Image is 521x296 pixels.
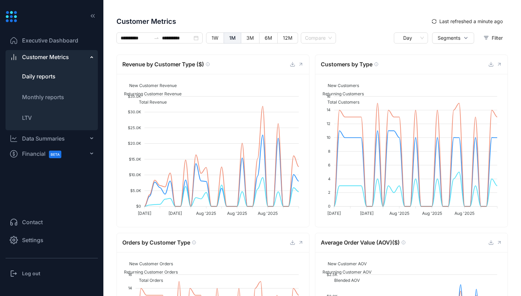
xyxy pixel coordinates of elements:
tspan: $30.0K [128,109,141,114]
span: New Customer AOV [323,261,367,266]
span: Daily reports [22,73,55,80]
div: Orders by Customer Type [122,238,290,247]
span: Last refreshed a minute ago [439,18,503,25]
span: Settings [22,236,43,244]
h3: Log out [22,270,40,277]
span: Total Revenue [134,99,167,105]
span: 3M [246,35,254,41]
tspan: 8 [328,149,330,154]
tspan: [DATE] [360,211,374,216]
tspan: Aug '2025 [196,211,216,216]
span: New Customer Orders [124,261,173,266]
span: Returning Customer AOV [317,269,371,275]
tspan: $10.0K [129,172,141,177]
tspan: 10 [327,135,330,140]
tspan: 16 [128,272,132,277]
div: Revenue by Customer Type ($) [122,60,290,69]
tspan: 2 [328,190,330,195]
span: 6M [265,35,272,41]
span: Day [398,33,424,43]
span: Filter [492,34,503,42]
span: Contact [22,218,43,226]
tspan: 6 [328,163,330,168]
tspan: [DATE] [138,211,151,216]
span: Returning Customer Orders [119,269,178,275]
button: syncLast refreshed a minute ago [427,16,508,27]
tspan: $20.0K [128,141,141,146]
div: Customers by Type [321,60,488,69]
tspan: 14 [327,107,330,112]
span: LTV [22,114,32,121]
span: Returning Customer Revenue [119,91,182,96]
span: Segments [438,34,460,42]
tspan: 16 [327,94,330,99]
tspan: [DATE] [327,211,341,216]
tspan: Aug '2025 [389,211,409,216]
span: sync [432,19,437,24]
span: Customer Metrics [22,53,69,61]
div: Average Order Value (AOV)($) [321,238,488,247]
tspan: $2.5K [327,272,338,277]
span: Monthly reports [22,94,64,101]
tspan: 12 [327,121,330,126]
tspan: Aug '2025 [258,211,278,216]
div: Data Summaries [22,134,65,143]
span: Financial [22,146,68,162]
span: 1W [212,35,218,41]
tspan: 4 [328,176,330,181]
tspan: $35.0K [128,94,141,99]
tspan: [DATE] [168,211,182,216]
span: New Customers [323,83,359,88]
span: swap-right [154,35,159,41]
span: BETA [49,151,61,158]
span: Executive Dashboard [22,36,78,45]
span: New Customer Revenue [124,83,177,88]
tspan: $15.0K [129,157,141,162]
span: to [154,35,159,41]
button: Segments [432,32,474,44]
span: Total Orders [134,278,163,283]
tspan: $0 [136,204,141,209]
span: 1M [229,35,236,41]
span: Total Customers [322,99,359,105]
span: Customer Metrics [116,16,427,27]
tspan: Aug '2025 [422,211,442,216]
span: Returning Customers [317,91,364,96]
tspan: Aug '2025 [454,211,474,216]
button: Filter [478,32,508,44]
tspan: Aug '2025 [227,211,247,216]
tspan: $5.0K [130,188,141,193]
tspan: 0 [328,204,330,209]
span: 12M [283,35,293,41]
tspan: $25.0K [128,125,141,130]
tspan: 14 [128,286,132,290]
span: Blended AOV [329,278,360,283]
